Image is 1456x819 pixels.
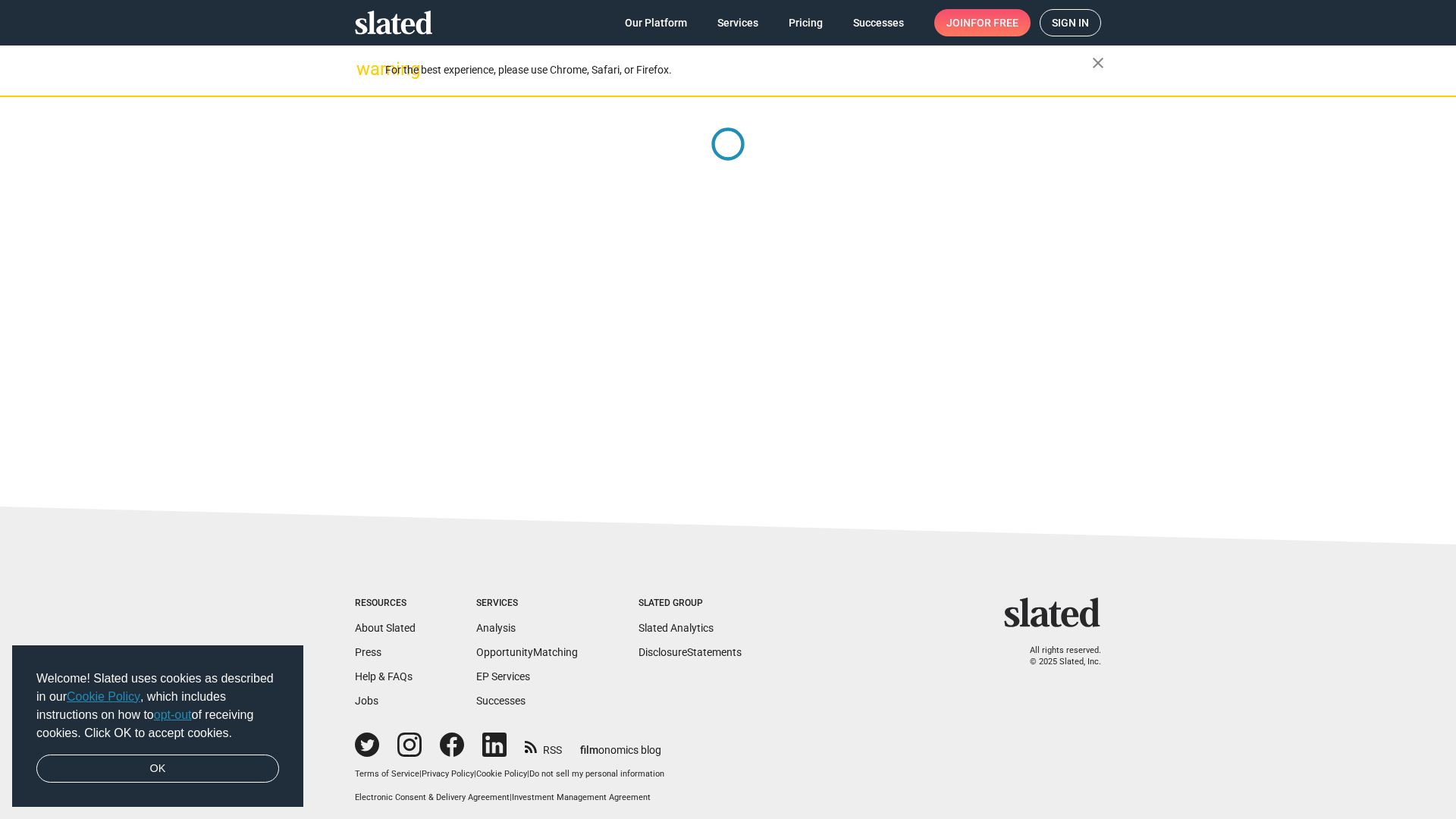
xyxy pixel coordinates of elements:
[946,9,1018,36] span: Join
[355,598,416,610] div: Resources
[67,690,140,703] a: Cookie Policy
[527,769,529,779] span: |
[36,755,279,783] a: dismiss cookie message
[639,622,714,634] a: Slated Analytics
[474,769,476,779] span: |
[154,708,192,721] a: opt-out
[525,734,562,758] a: RSS
[510,792,512,802] span: |
[1052,10,1089,36] span: Sign in
[777,9,835,36] a: Pricing
[476,598,578,610] div: Services
[639,598,742,610] div: Slated Group
[476,622,516,634] a: Analysis
[36,670,279,742] span: Welcome! Slated uses cookies as described in our , which includes instructions on how to of recei...
[1040,9,1101,36] a: Sign in
[355,769,419,779] a: Terms of Service
[853,9,904,36] span: Successes
[356,60,375,78] mat-icon: warning
[841,9,916,36] a: Successes
[705,9,770,36] a: Services
[580,731,661,758] a: filmonomics blog
[385,60,1092,80] div: For the best experience, please use Chrome, Safari, or Firefox.
[1014,645,1101,667] p: All rights reserved. © 2025 Slated, Inc.
[355,670,413,682] a: Help & FAQs
[419,769,422,779] span: |
[512,792,651,802] a: Investment Management Agreement
[422,769,474,779] a: Privacy Policy
[639,646,742,658] a: DisclosureStatements
[476,670,530,682] a: EP Services
[625,9,687,36] span: Our Platform
[12,645,303,808] div: cookieconsent
[971,9,1018,36] span: for free
[355,646,381,658] a: Press
[476,695,526,707] a: Successes
[613,9,699,36] a: Our Platform
[476,769,527,779] a: Cookie Policy
[934,9,1031,36] a: Joinfor free
[355,622,416,634] a: About Slated
[529,769,664,780] button: Do not sell my personal information
[1089,54,1107,72] mat-icon: close
[717,9,758,36] span: Services
[355,695,378,707] a: Jobs
[355,792,510,802] a: Electronic Consent & Delivery Agreement
[476,646,578,658] a: OpportunityMatching
[580,744,598,756] span: film
[789,9,823,36] span: Pricing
